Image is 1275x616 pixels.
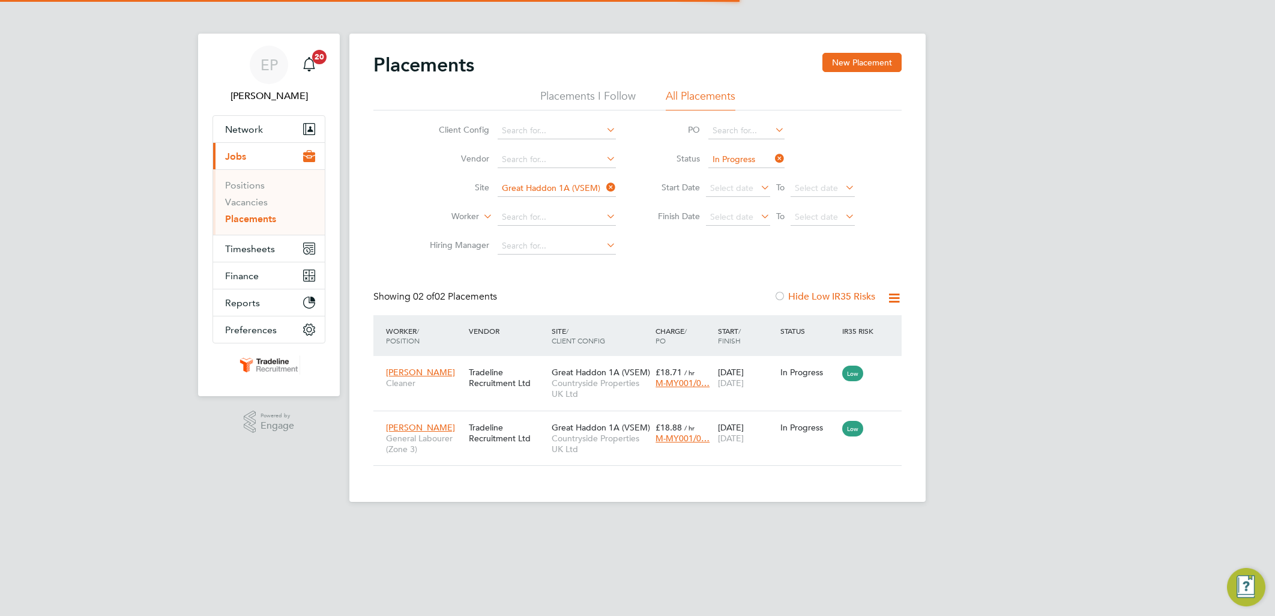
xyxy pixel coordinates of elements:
button: Timesheets [213,235,325,262]
a: [PERSON_NAME]CleanerTradeline Recruitment LtdGreat Haddon 1A (VSEM)Countryside Properties UK Ltd£... [383,360,902,370]
span: Countryside Properties UK Ltd [552,378,650,399]
span: EP [261,57,278,73]
span: [PERSON_NAME] [386,367,455,378]
a: Powered byEngage [244,411,295,433]
span: [PERSON_NAME] [386,422,455,433]
input: Search for... [498,238,616,255]
span: Low [842,366,863,381]
label: Hide Low IR35 Risks [774,291,875,303]
span: / Position [386,326,420,345]
span: 20 [312,50,327,64]
button: Network [213,116,325,142]
span: / hr [684,423,695,432]
span: Ellie Page [212,89,325,103]
span: Reports [225,297,260,309]
button: New Placement [822,53,902,72]
input: Search for... [708,122,785,139]
button: Reports [213,289,325,316]
input: Search for... [498,180,616,197]
span: Network [225,124,263,135]
button: Preferences [213,316,325,343]
label: Finish Date [646,211,700,222]
input: Search for... [498,151,616,168]
div: Jobs [213,169,325,235]
span: Select date [710,183,753,193]
a: EP[PERSON_NAME] [212,46,325,103]
div: Worker [383,320,466,351]
label: PO [646,124,700,135]
span: Great Haddon 1A (VSEM) [552,367,650,378]
span: Low [842,421,863,436]
div: [DATE] [715,416,777,450]
div: Charge [653,320,715,351]
button: Jobs [213,143,325,169]
span: / PO [656,326,687,345]
a: Vacancies [225,196,268,208]
span: To [773,208,788,224]
button: Engage Resource Center [1227,568,1265,606]
label: Start Date [646,182,700,193]
input: Search for... [498,209,616,226]
div: Tradeline Recruitment Ltd [466,416,549,450]
a: Positions [225,180,265,191]
span: Select date [710,211,753,222]
a: Placements [225,213,276,225]
span: M-MY001/0… [656,433,710,444]
label: Site [420,182,489,193]
img: tradelinerecruitment-logo-retina.png [238,355,300,375]
span: Great Haddon 1A (VSEM) [552,422,650,433]
div: Tradeline Recruitment Ltd [466,361,549,394]
span: 02 of [413,291,435,303]
a: [PERSON_NAME]General Labourer (Zone 3)Tradeline Recruitment LtdGreat Haddon 1A (VSEM)Countryside ... [383,415,902,426]
label: Hiring Manager [420,240,489,250]
div: Status [777,320,840,342]
li: Placements I Follow [540,89,636,110]
input: Search for... [498,122,616,139]
span: Finance [225,270,259,282]
span: / hr [684,368,695,377]
label: Status [646,153,700,164]
input: Select one [708,151,785,168]
span: Select date [795,183,838,193]
div: Site [549,320,653,351]
span: / Finish [718,326,741,345]
span: £18.88 [656,422,682,433]
a: Go to home page [212,355,325,375]
div: Vendor [466,320,549,342]
span: Timesheets [225,243,275,255]
span: Engage [261,421,294,431]
div: Showing [373,291,499,303]
div: [DATE] [715,361,777,394]
nav: Main navigation [198,34,340,396]
label: Vendor [420,153,489,164]
label: Worker [410,211,479,223]
h2: Placements [373,53,474,77]
span: Select date [795,211,838,222]
span: £18.71 [656,367,682,378]
span: Preferences [225,324,277,336]
label: Client Config [420,124,489,135]
span: Countryside Properties UK Ltd [552,433,650,454]
div: IR35 Risk [839,320,881,342]
button: Finance [213,262,325,289]
div: In Progress [780,422,837,433]
li: All Placements [666,89,735,110]
div: In Progress [780,367,837,378]
span: Powered by [261,411,294,421]
span: General Labourer (Zone 3) [386,433,463,454]
span: 02 Placements [413,291,497,303]
span: To [773,180,788,195]
span: Cleaner [386,378,463,388]
div: Start [715,320,777,351]
span: [DATE] [718,433,744,444]
a: 20 [297,46,321,84]
span: [DATE] [718,378,744,388]
span: M-MY001/0… [656,378,710,388]
span: Jobs [225,151,246,162]
span: / Client Config [552,326,605,345]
